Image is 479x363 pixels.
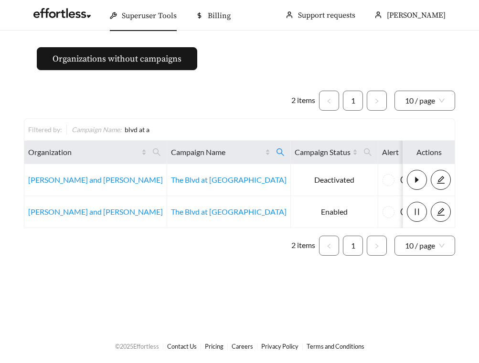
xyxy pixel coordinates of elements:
span: right [374,98,380,104]
span: reload [394,207,415,216]
span: Organizations without campaigns [53,52,181,65]
li: Previous Page [319,91,339,111]
span: search [149,145,165,160]
span: [PERSON_NAME] [387,10,446,20]
span: caret-right [407,176,426,184]
div: Filtered by: [28,124,66,135]
button: reload [394,202,415,222]
td: Enabled [291,196,378,228]
span: pause [407,207,426,216]
a: Careers [232,342,253,350]
span: search [152,148,161,156]
li: Next Page [367,91,387,111]
span: edit [431,176,450,184]
button: pause [407,202,427,222]
li: Next Page [367,236,387,256]
span: Campaign Name [171,146,263,158]
span: © 2025 Effortless [115,342,159,350]
a: 1 [343,91,362,110]
span: search [401,145,417,160]
li: 1 [343,236,363,256]
li: 2 items [291,236,315,256]
a: Pricing [205,342,224,350]
span: search [363,148,372,156]
button: reload [394,170,415,190]
button: right [367,91,387,111]
div: Page Size [394,236,455,256]
a: The Blvd at [GEOGRAPHIC_DATA] [171,207,287,216]
span: reload [394,176,415,184]
button: caret-right [407,170,427,190]
span: Billing [208,11,231,21]
a: [PERSON_NAME] and [PERSON_NAME] [28,207,163,216]
span: Campaign Status [295,146,351,158]
a: 1 [343,236,362,255]
td: Deactivated [291,164,378,196]
button: right [367,236,387,256]
span: search [272,145,288,160]
a: edit [431,175,451,184]
span: left [326,243,332,249]
a: Privacy Policy [261,342,298,350]
th: Actions [403,141,455,164]
span: right [374,243,380,249]
a: Terms and Conditions [307,342,364,350]
a: Support requests [298,10,355,20]
a: The Blvd at [GEOGRAPHIC_DATA] [171,175,287,184]
li: Previous Page [319,236,339,256]
span: edit [431,207,450,216]
span: 10 / page [405,236,445,255]
span: blvd at a [125,125,149,134]
div: Page Size [394,91,455,111]
span: 10 / page [405,91,445,110]
span: left [326,98,332,104]
button: Organizations without campaigns [37,47,197,70]
button: left [319,236,339,256]
a: [PERSON_NAME] and [PERSON_NAME] [28,175,163,184]
li: 1 [343,91,363,111]
button: edit [431,170,451,190]
span: Superuser Tools [122,11,177,21]
span: search [276,148,285,156]
li: 2 items [291,91,315,111]
button: edit [431,202,451,222]
span: Campaign Name : [72,125,122,134]
button: left [319,91,339,111]
a: edit [431,207,451,216]
span: Alert [382,146,399,158]
span: search [360,145,376,160]
a: Contact Us [167,342,197,350]
span: Organization [28,146,139,158]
